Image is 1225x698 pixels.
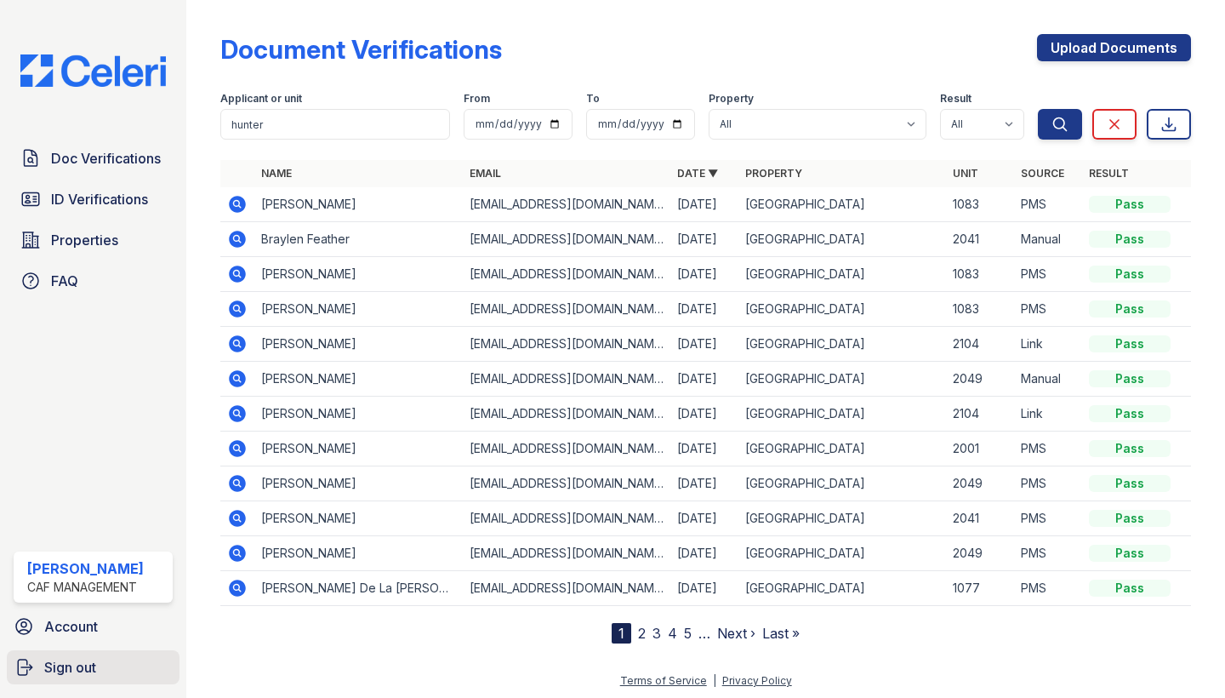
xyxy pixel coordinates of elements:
a: Result [1089,167,1129,180]
a: Properties [14,223,173,257]
td: [EMAIL_ADDRESS][DOMAIN_NAME] [463,466,670,501]
a: Doc Verifications [14,141,173,175]
span: Sign out [44,657,96,678]
td: [PERSON_NAME] [254,327,462,362]
td: [DATE] [670,397,738,432]
a: 5 [684,625,692,642]
td: [PERSON_NAME] [254,362,462,397]
div: Pass [1089,545,1171,562]
td: PMS [1014,187,1082,222]
td: Link [1014,397,1082,432]
td: 1083 [946,187,1014,222]
td: [EMAIL_ADDRESS][DOMAIN_NAME] [463,257,670,292]
td: 2049 [946,466,1014,501]
td: [DATE] [670,536,738,571]
a: Upload Documents [1037,34,1191,61]
div: Pass [1089,580,1171,597]
a: Privacy Policy [722,674,792,687]
td: 2049 [946,536,1014,571]
td: 2041 [946,222,1014,257]
div: [PERSON_NAME] [27,558,144,579]
td: [EMAIL_ADDRESS][DOMAIN_NAME] [463,187,670,222]
td: [DATE] [670,257,738,292]
td: [DATE] [670,432,738,466]
td: Link [1014,327,1082,362]
td: PMS [1014,501,1082,536]
td: [EMAIL_ADDRESS][DOMAIN_NAME] [463,397,670,432]
span: ID Verifications [51,189,148,209]
td: [PERSON_NAME] De La [PERSON_NAME] [254,571,462,606]
td: [PERSON_NAME] [254,536,462,571]
div: Pass [1089,231,1171,248]
td: [GEOGRAPHIC_DATA] [738,501,946,536]
td: [PERSON_NAME] [254,187,462,222]
span: FAQ [51,271,78,291]
td: [DATE] [670,362,738,397]
td: [GEOGRAPHIC_DATA] [738,362,946,397]
span: Doc Verifications [51,148,161,169]
td: [PERSON_NAME] [254,397,462,432]
td: 1077 [946,571,1014,606]
a: Source [1021,167,1064,180]
td: PMS [1014,571,1082,606]
td: [GEOGRAPHIC_DATA] [738,292,946,327]
div: Pass [1089,440,1171,457]
div: Pass [1089,335,1171,352]
td: [GEOGRAPHIC_DATA] [738,397,946,432]
a: Name [261,167,292,180]
a: Email [470,167,501,180]
td: [EMAIL_ADDRESS][DOMAIN_NAME] [463,362,670,397]
td: [GEOGRAPHIC_DATA] [738,536,946,571]
div: | [713,674,716,687]
img: CE_Logo_Blue-a8612792a0a2168367f1c8372b55b34899dd931a85d93a1a3d3e32e68fde9ad4.png [7,54,179,87]
td: 2049 [946,362,1014,397]
div: Pass [1089,196,1171,213]
td: PMS [1014,466,1082,501]
td: [GEOGRAPHIC_DATA] [738,257,946,292]
td: [PERSON_NAME] [254,292,462,327]
td: [DATE] [670,187,738,222]
td: PMS [1014,257,1082,292]
td: [EMAIL_ADDRESS][DOMAIN_NAME] [463,501,670,536]
button: Sign out [7,650,179,684]
td: [DATE] [670,571,738,606]
label: Applicant or unit [220,92,302,106]
input: Search by name, email, or unit number [220,109,450,140]
td: [EMAIL_ADDRESS][DOMAIN_NAME] [463,571,670,606]
a: Unit [953,167,978,180]
div: Pass [1089,266,1171,283]
div: Pass [1089,475,1171,492]
a: 2 [638,625,646,642]
td: [EMAIL_ADDRESS][DOMAIN_NAME] [463,222,670,257]
td: [EMAIL_ADDRESS][DOMAIN_NAME] [463,536,670,571]
td: PMS [1014,536,1082,571]
td: [GEOGRAPHIC_DATA] [738,571,946,606]
td: 1083 [946,292,1014,327]
td: 2104 [946,397,1014,432]
div: CAF Management [27,579,144,596]
div: Pass [1089,405,1171,422]
label: To [586,92,600,106]
td: [GEOGRAPHIC_DATA] [738,187,946,222]
a: FAQ [14,264,173,298]
td: Manual [1014,362,1082,397]
label: Result [940,92,971,106]
td: [PERSON_NAME] [254,257,462,292]
div: 1 [612,623,631,644]
span: Properties [51,230,118,250]
div: Pass [1089,370,1171,387]
a: Account [7,609,179,644]
td: Manual [1014,222,1082,257]
td: [PERSON_NAME] [254,466,462,501]
td: [GEOGRAPHIC_DATA] [738,432,946,466]
td: Braylen Feather [254,222,462,257]
a: 4 [668,625,677,642]
a: Property [745,167,802,180]
td: 2001 [946,432,1014,466]
td: [EMAIL_ADDRESS][DOMAIN_NAME] [463,292,670,327]
a: ID Verifications [14,182,173,216]
td: 2104 [946,327,1014,362]
a: 3 [652,625,661,642]
span: Account [44,616,98,637]
td: [GEOGRAPHIC_DATA] [738,222,946,257]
